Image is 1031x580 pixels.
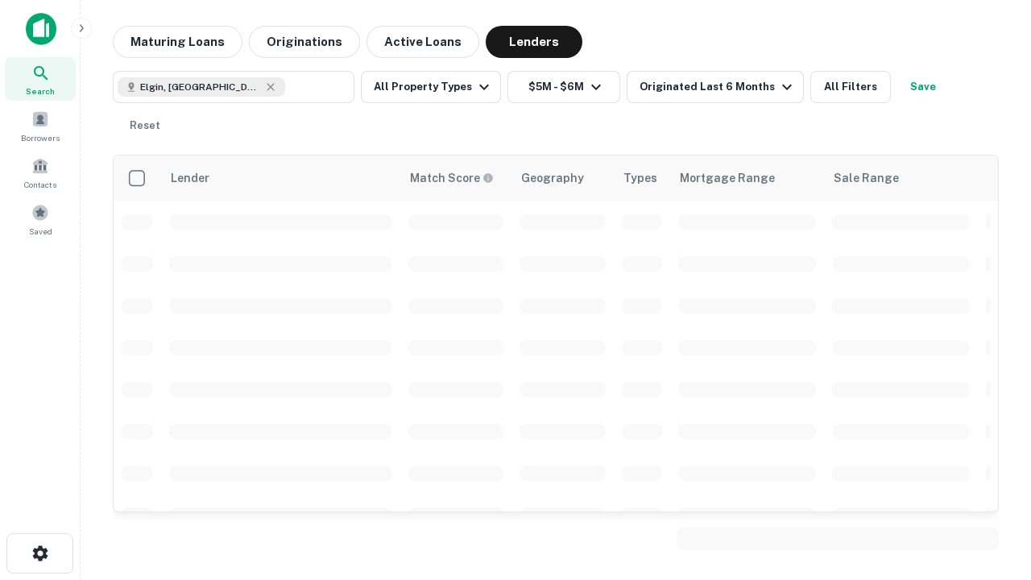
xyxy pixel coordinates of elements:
[897,71,949,103] button: Save your search to get updates of matches that match your search criteria.
[824,155,978,201] th: Sale Range
[26,13,56,45] img: capitalize-icon.png
[29,225,52,238] span: Saved
[507,71,620,103] button: $5M - $6M
[486,26,582,58] button: Lenders
[161,155,400,201] th: Lender
[24,178,56,191] span: Contacts
[810,71,891,103] button: All Filters
[400,155,511,201] th: Capitalize uses an advanced AI algorithm to match your search with the best lender. The match sco...
[410,169,491,187] h6: Match Score
[614,155,670,201] th: Types
[950,400,1031,477] iframe: Chat Widget
[5,57,76,101] a: Search
[5,104,76,147] a: Borrowers
[623,168,657,188] div: Types
[361,71,501,103] button: All Property Types
[640,77,797,97] div: Originated Last 6 Months
[366,26,479,58] button: Active Loans
[670,155,824,201] th: Mortgage Range
[834,168,899,188] div: Sale Range
[5,197,76,241] a: Saved
[627,71,804,103] button: Originated Last 6 Months
[680,168,775,188] div: Mortgage Range
[5,151,76,194] a: Contacts
[26,85,55,97] span: Search
[511,155,614,201] th: Geography
[171,168,209,188] div: Lender
[140,80,261,94] span: Elgin, [GEOGRAPHIC_DATA], [GEOGRAPHIC_DATA]
[21,131,60,144] span: Borrowers
[521,168,584,188] div: Geography
[119,110,171,142] button: Reset
[249,26,360,58] button: Originations
[113,26,242,58] button: Maturing Loans
[410,169,494,187] div: Capitalize uses an advanced AI algorithm to match your search with the best lender. The match sco...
